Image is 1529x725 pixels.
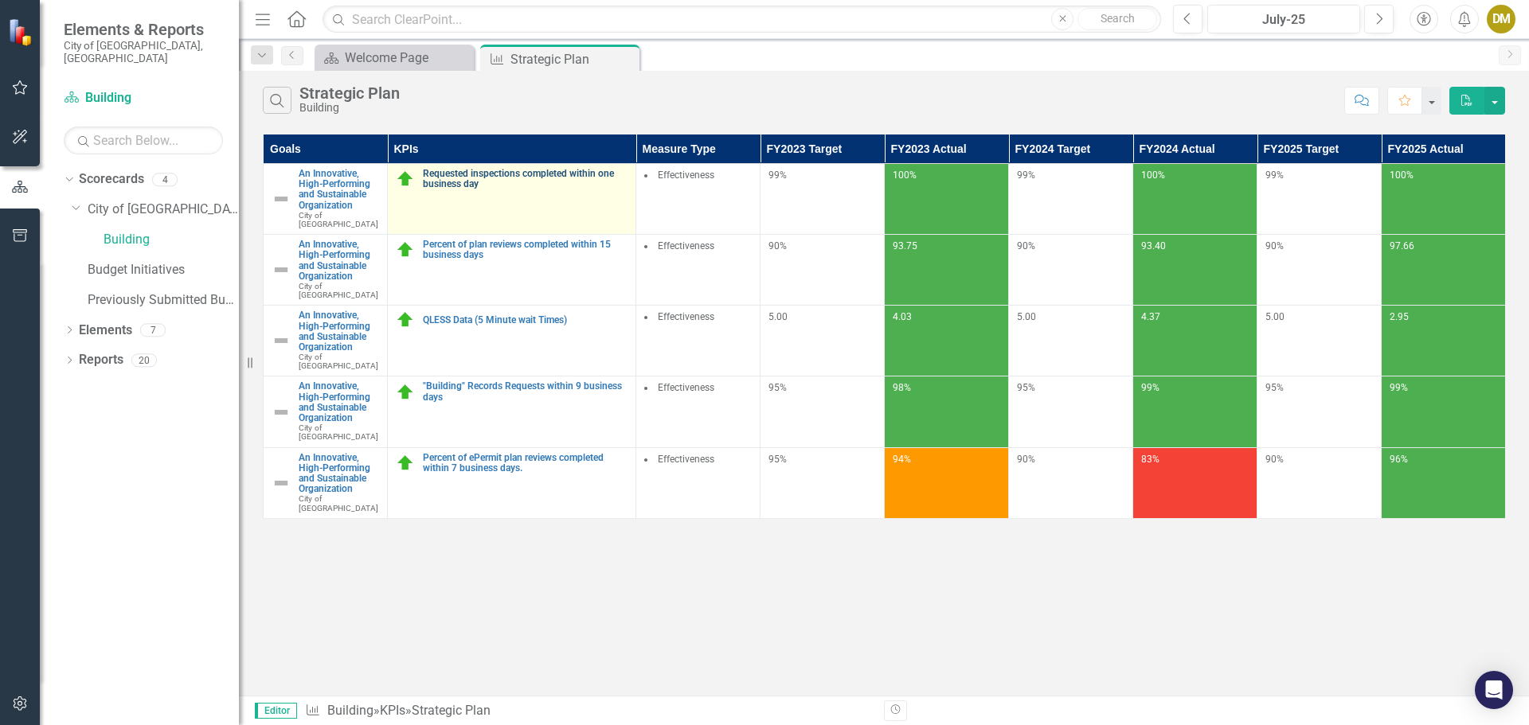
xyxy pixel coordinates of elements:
[893,382,911,393] span: 98%
[1077,8,1157,30] button: Search
[305,702,872,720] div: » »
[658,382,714,393] span: Effectiveness
[1390,382,1408,393] span: 99%
[636,306,761,376] td: Double-Click to Edit
[299,211,378,228] span: City of [GEOGRAPHIC_DATA]
[1017,454,1035,465] span: 90%
[388,376,636,447] td: Double-Click to Edit Right Click for Context Menu
[64,20,223,39] span: Elements & Reports
[412,703,491,718] div: Strategic Plan
[1017,382,1035,393] span: 95%
[768,240,787,251] span: 90%
[299,240,379,282] a: An Innovative, High-Performing and Sustainable Organization
[1207,5,1360,33] button: July-25
[299,381,379,423] a: An Innovative, High-Performing and Sustainable Organization
[131,353,157,367] div: 20
[423,169,628,189] a: Requested inspections completed within one business day
[264,164,388,235] td: Double-Click to Edit Right Click for Context Menu
[893,240,917,251] span: 93.75
[1390,240,1414,251] span: 97.66
[272,474,291,493] img: Not Defined
[388,447,636,518] td: Double-Click to Edit Right Click for Context Menu
[327,703,373,718] a: Building
[636,376,761,447] td: Double-Click to Edit
[1141,382,1159,393] span: 99%
[396,170,415,189] img: On Target
[658,454,714,465] span: Effectiveness
[345,48,470,68] div: Welcome Page
[1390,454,1408,465] span: 96%
[299,423,378,441] span: City of [GEOGRAPHIC_DATA]
[768,382,787,393] span: 95%
[768,170,787,181] span: 99%
[658,240,714,251] span: Effectiveness
[893,311,912,322] span: 4.03
[299,169,379,211] a: An Innovative, High-Performing and Sustainable Organization
[1017,170,1035,181] span: 99%
[1390,311,1409,322] span: 2.95
[323,6,1161,33] input: Search ClearPoint...
[768,454,787,465] span: 95%
[380,703,405,718] a: KPIs
[79,351,123,369] a: Reports
[299,310,379,353] a: An Innovative, High-Performing and Sustainable Organization
[8,18,36,46] img: ClearPoint Strategy
[388,235,636,306] td: Double-Click to Edit Right Click for Context Menu
[396,240,415,259] img: On Target
[1141,240,1166,251] span: 93.40
[1265,170,1284,181] span: 99%
[299,102,400,114] div: Building
[299,353,378,370] span: City of [GEOGRAPHIC_DATA]
[396,383,415,402] img: On Target
[88,291,239,310] a: Previously Submitted Budget Initiatives
[423,240,628,260] a: Percent of plan reviews completed within 15 business days
[1265,311,1285,322] span: 5.00
[423,381,628,402] a: "Building" Records Requests within 9 business days
[510,49,635,69] div: Strategic Plan
[272,331,291,350] img: Not Defined
[1141,311,1160,322] span: 4.37
[893,170,917,181] span: 100%
[658,311,714,322] span: Effectiveness
[1475,671,1513,709] div: Open Intercom Messenger
[64,89,223,107] a: Building
[636,447,761,518] td: Double-Click to Edit
[64,39,223,65] small: City of [GEOGRAPHIC_DATA], [GEOGRAPHIC_DATA]
[272,403,291,422] img: Not Defined
[79,322,132,340] a: Elements
[79,170,144,189] a: Scorecards
[1213,10,1355,29] div: July-25
[299,453,379,495] a: An Innovative, High-Performing and Sustainable Organization
[1265,454,1284,465] span: 90%
[636,235,761,306] td: Double-Click to Edit
[1265,382,1284,393] span: 95%
[299,84,400,102] div: Strategic Plan
[272,260,291,279] img: Not Defined
[388,164,636,235] td: Double-Click to Edit Right Click for Context Menu
[299,282,378,299] span: City of [GEOGRAPHIC_DATA]
[272,189,291,209] img: Not Defined
[1101,12,1135,25] span: Search
[104,231,239,249] a: Building
[636,164,761,235] td: Double-Click to Edit
[1017,311,1036,322] span: 5.00
[1265,240,1284,251] span: 90%
[396,310,415,329] img: On Target
[388,306,636,376] td: Double-Click to Edit Right Click for Context Menu
[88,201,239,219] a: City of [GEOGRAPHIC_DATA]
[299,494,378,512] span: City of [GEOGRAPHIC_DATA]
[658,170,714,181] span: Effectiveness
[396,454,415,473] img: On Target
[423,453,628,474] a: Percent of ePermit plan reviews completed within 7 business days.
[64,127,223,154] input: Search Below...
[319,48,470,68] a: Welcome Page
[152,173,178,186] div: 4
[140,323,166,337] div: 7
[264,306,388,376] td: Double-Click to Edit Right Click for Context Menu
[88,261,239,279] a: Budget Initiatives
[255,703,297,719] span: Editor
[1141,170,1165,181] span: 100%
[264,447,388,518] td: Double-Click to Edit Right Click for Context Menu
[423,315,628,325] a: QLESS Data (5 Minute wait Times)
[264,376,388,447] td: Double-Click to Edit Right Click for Context Menu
